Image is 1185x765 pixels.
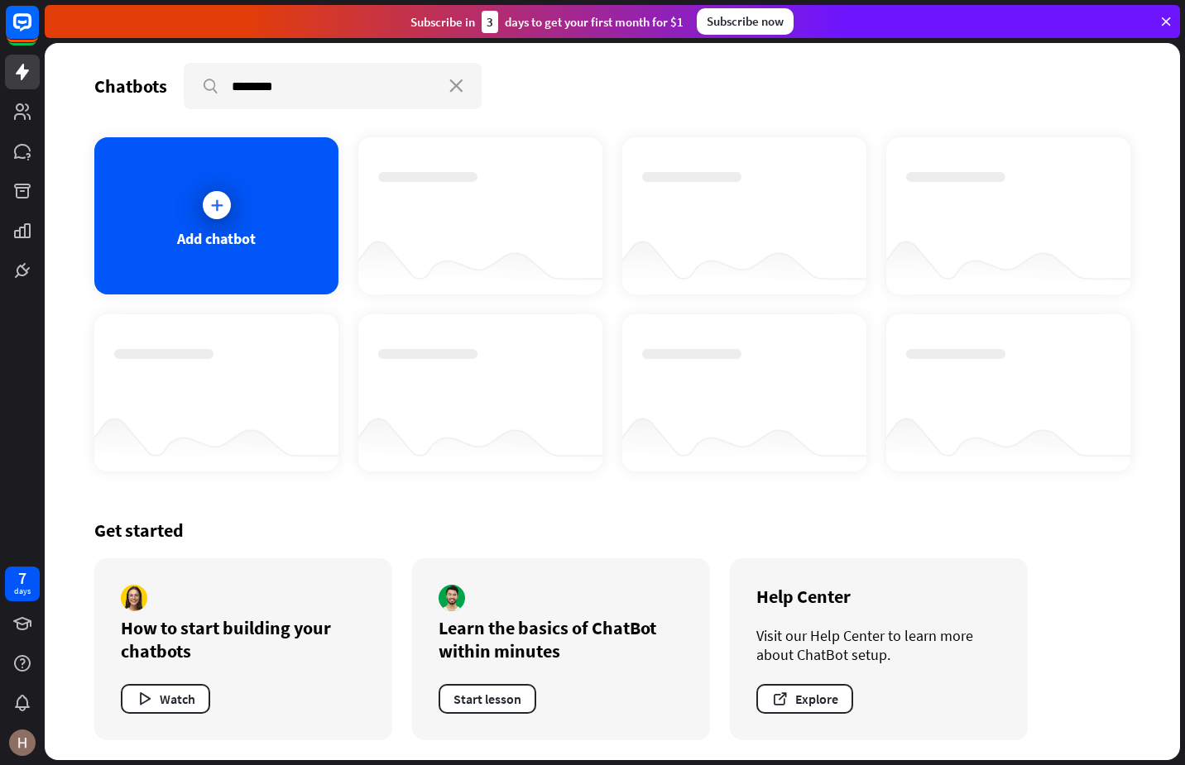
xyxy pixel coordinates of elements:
button: Open LiveChat chat widget [13,7,63,56]
a: 7 days [5,567,40,601]
div: Subscribe now [697,8,794,35]
div: Add chatbot [177,229,256,248]
div: Subscribe in days to get your first month for $1 [410,11,684,33]
img: author [121,585,147,611]
div: Get started [94,519,1130,542]
button: Explore [756,684,853,714]
img: author [439,585,465,611]
div: 7 [18,571,26,586]
div: Help Center [756,585,1001,608]
div: Learn the basics of ChatBot within minutes [439,616,684,662]
div: 3 [482,11,498,33]
button: Start lesson [439,684,536,714]
div: Visit our Help Center to learn more about ChatBot setup. [756,626,1001,664]
button: Watch [121,684,210,714]
i: close [449,79,463,93]
div: Chatbots [94,74,167,98]
div: How to start building your chatbots [121,616,366,662]
div: days [14,586,31,597]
